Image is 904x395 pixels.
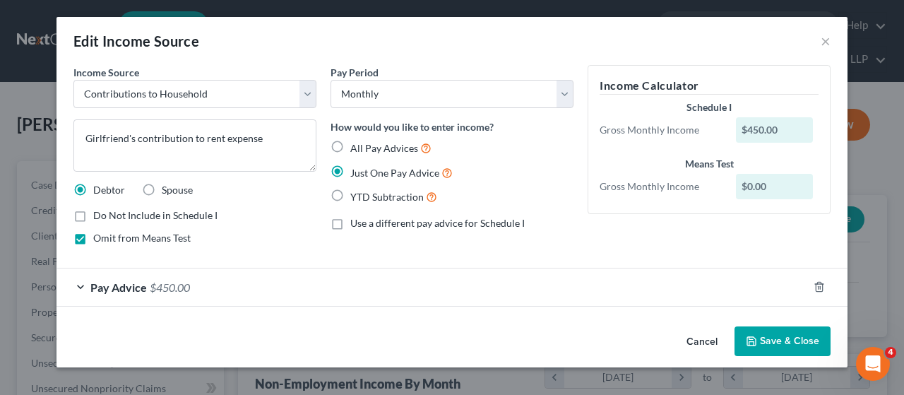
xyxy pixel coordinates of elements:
[93,232,191,244] span: Omit from Means Test
[93,209,218,221] span: Do Not Include in Schedule I
[600,77,819,95] h5: Income Calculator
[600,157,819,171] div: Means Test
[675,328,729,356] button: Cancel
[593,123,729,137] div: Gross Monthly Income
[856,347,890,381] iframe: Intercom live chat
[350,191,424,203] span: YTD Subtraction
[331,65,379,80] label: Pay Period
[350,167,439,179] span: Just One Pay Advice
[73,31,199,51] div: Edit Income Source
[600,100,819,114] div: Schedule I
[736,117,814,143] div: $450.00
[734,326,831,356] button: Save & Close
[736,174,814,199] div: $0.00
[350,217,525,229] span: Use a different pay advice for Schedule I
[150,281,190,294] span: $450.00
[93,184,125,196] span: Debtor
[350,142,418,154] span: All Pay Advices
[593,179,729,194] div: Gross Monthly Income
[885,347,896,358] span: 4
[90,281,147,294] span: Pay Advice
[331,119,494,134] label: How would you like to enter income?
[73,66,139,78] span: Income Source
[821,33,831,49] button: ×
[162,184,193,196] span: Spouse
